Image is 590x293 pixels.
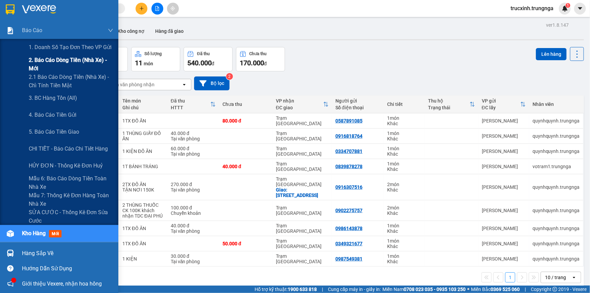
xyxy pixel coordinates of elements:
img: warehouse-icon [7,230,14,237]
button: Đã thu540.000đ [184,47,233,71]
div: quynhquynh.trungnga [533,208,580,213]
img: icon-new-feature [562,5,568,12]
div: ver 1.8.147 [546,21,569,29]
div: Khác [387,210,422,216]
div: 0916818764 [335,133,362,139]
th: Toggle SortBy [167,95,219,113]
div: [PERSON_NAME] [482,208,526,213]
span: down [108,28,113,33]
div: quynhquynh.trungnga [533,241,580,246]
div: 1T BÁNH TRÁNG [122,164,164,169]
div: Trạm [GEOGRAPHIC_DATA] [276,238,329,249]
button: plus [136,3,147,15]
span: mới [49,230,62,238]
div: Khác [387,228,422,234]
span: Báo cáo [22,26,42,35]
th: Toggle SortBy [478,95,529,113]
div: quynhquynh.trungnga [533,149,580,154]
div: 1 món [387,146,422,151]
button: 1 [505,272,515,283]
span: SỬA CƯỚC - Thống kê đơn sửa cước [29,208,113,225]
div: quynhquynh.trungnga [533,118,580,123]
div: Khác [387,136,422,141]
th: Toggle SortBy [273,95,332,113]
div: Giao: ĐƯỜNG SỐ 1 , P.LONG TRƯỜNG , Q9 [276,187,329,198]
span: 5. Báo cáo tiền giao [29,128,79,136]
div: Tại văn phòng [171,259,216,264]
span: 2. Báo cáo dòng tiền (nhà xe) - mới [29,56,113,73]
div: [PERSON_NAME] [482,256,526,262]
div: votram1.trungnga [533,164,580,169]
div: Trạm [GEOGRAPHIC_DATA] [276,161,329,172]
div: 1TX ĐỒ ĂN [122,118,164,123]
div: Chi tiết [387,102,422,107]
div: 40.000 đ [222,164,269,169]
span: notification [7,280,14,287]
div: [PERSON_NAME] [482,226,526,231]
div: CK 100K khách nhận TDC ĐẠI PHÚ [122,208,164,219]
span: đ [264,61,267,66]
div: VP nhận [276,98,323,104]
div: Tên món [122,98,164,104]
img: warehouse-icon [7,250,14,257]
div: Chuyển khoản [171,210,216,216]
span: 2.1 Báo cáo dòng tiền (nhà xe) - chỉ tính tiền mặt [29,73,113,90]
span: | [525,286,526,293]
strong: 1900 633 818 [288,287,317,292]
div: [PERSON_NAME] [482,118,526,123]
div: 1 món [387,238,422,244]
span: 1. Doanh số tạo đơn theo VP gửi [29,43,112,51]
div: 2 món [387,205,422,210]
div: 0916307516 [335,184,362,190]
div: HTTT [171,105,210,110]
strong: 0708 023 035 - 0935 103 250 [404,287,466,292]
div: Khác [387,121,422,126]
div: 1 KIỆN ĐỒ ĂN [122,149,164,154]
span: đ [212,61,214,66]
span: copyright [552,287,557,292]
div: [PERSON_NAME] [482,164,526,169]
span: plus [139,6,144,11]
div: Trạm [GEOGRAPHIC_DATA] [276,253,329,264]
div: 40.000 đ [171,223,216,228]
div: Nhân viên [533,102,580,107]
img: solution-icon [7,27,14,34]
div: 1 KIỆN [122,256,164,262]
div: 2 THÙNG THUỐC [122,202,164,208]
button: aim [167,3,179,15]
div: [PERSON_NAME] [482,149,526,154]
div: 50.000 đ [222,241,269,246]
div: TẬN NƠI 150K [122,187,164,193]
div: Số điện thoại [335,105,380,110]
div: VP gửi [482,98,520,104]
button: Bộ lọc [194,76,230,90]
div: Chọn văn phòng nhận [108,81,155,88]
div: Hàng sắp về [22,248,113,258]
span: caret-down [577,5,583,12]
div: Người gửi [335,98,380,104]
div: 0986143878 [335,226,362,231]
span: Mẫu 7: Thống kê đơn hàng toàn nhà xe [29,191,113,208]
div: [PERSON_NAME] [482,241,526,246]
div: Khác [387,151,422,157]
div: Chưa thu [250,51,267,56]
div: 1 món [387,253,422,259]
div: Trạm [GEOGRAPHIC_DATA] [276,115,329,126]
button: Hàng đã giao [150,23,189,39]
div: Khác [387,244,422,249]
div: quynhquynh.trungnga [533,133,580,139]
span: Mẫu 6: Báo cáo dòng tiền toàn nhà xe [29,174,113,191]
div: quynhquynh.trungnga [533,226,580,231]
div: 1 món [387,161,422,166]
th: Toggle SortBy [425,95,478,113]
div: Số lượng [145,51,162,56]
span: CHI TIẾT - Báo cáo chi tiết hàng [29,144,108,153]
div: Tại văn phòng [171,228,216,234]
div: 270.000 đ [171,182,216,187]
span: Kho hàng [22,230,46,236]
span: Miền Nam [382,286,466,293]
button: caret-down [574,3,586,15]
div: Tại văn phòng [171,151,216,157]
button: Lên hàng [536,48,567,60]
div: quynhquynh.trungnga [533,184,580,190]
